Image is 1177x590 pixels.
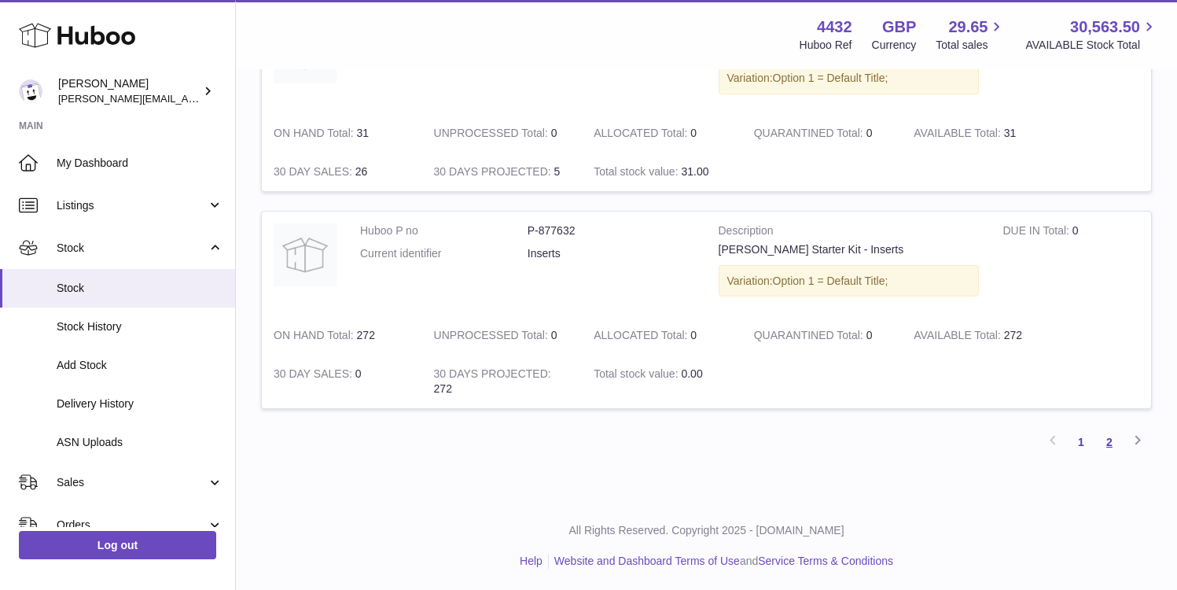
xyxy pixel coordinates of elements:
strong: QUARANTINED Total [754,329,866,345]
dd: Inserts [528,246,695,261]
strong: 30 DAY SALES [274,165,355,182]
a: Help [520,555,543,567]
span: ASN Uploads [57,435,223,450]
strong: ON HAND Total [274,127,357,143]
a: 30,563.50 AVAILABLE Stock Total [1025,17,1158,53]
strong: 4432 [817,17,852,38]
div: [PERSON_NAME] [58,76,200,106]
td: 0 [422,114,583,153]
td: 5 [422,153,583,191]
strong: 30 DAYS PROJECTED [434,165,554,182]
span: Option 1 = Default Title; [773,72,888,84]
dt: Huboo P no [360,223,528,238]
p: All Rights Reserved. Copyright 2025 - [DOMAIN_NAME] [248,523,1164,538]
strong: DUE IN Total [1002,224,1072,241]
strong: AVAILABLE Total [914,127,1003,143]
div: Variation: [719,265,980,297]
a: 29.65 Total sales [936,17,1006,53]
span: Orders [57,518,207,533]
strong: UNPROCESSED Total [434,127,551,143]
strong: 30 DAY SALES [274,367,355,384]
a: 2 [1095,428,1124,456]
span: 0 [866,127,873,139]
li: and [549,554,893,569]
span: Total sales [936,38,1006,53]
span: Add Stock [57,358,223,373]
span: Listings [57,198,207,213]
img: product image [274,223,337,286]
div: Currency [872,38,917,53]
dd: P-877632 [528,223,695,238]
span: Delivery History [57,396,223,411]
span: 30,563.50 [1070,17,1140,38]
span: My Dashboard [57,156,223,171]
div: Variation: [719,62,980,94]
td: 272 [902,316,1062,355]
span: 0 [866,329,873,341]
span: Option 1 = Default Title; [773,275,888,287]
img: akhil@amalachai.com [19,79,42,103]
div: [PERSON_NAME] Starter Kit - Inserts [719,242,980,257]
span: 29.65 [948,17,988,38]
span: Stock [57,281,223,296]
strong: QUARANTINED Total [754,127,866,143]
td: 0 [582,316,742,355]
td: 272 [262,316,422,355]
strong: ON HAND Total [274,329,357,345]
a: 1 [1067,428,1095,456]
a: Website and Dashboard Terms of Use [554,555,740,567]
span: 0.00 [681,367,702,380]
span: [PERSON_NAME][EMAIL_ADDRESS][DOMAIN_NAME] [58,92,315,105]
td: 31 [902,114,1062,153]
span: Stock [57,241,207,256]
strong: Total stock value [594,367,681,384]
strong: 30 DAYS PROJECTED [434,367,551,384]
span: Stock History [57,319,223,334]
strong: GBP [882,17,916,38]
strong: ALLOCATED Total [594,127,690,143]
td: 0 [262,355,422,408]
a: Log out [19,531,216,559]
td: 31 [262,114,422,153]
a: Service Terms & Conditions [758,555,893,567]
td: 26 [262,153,422,191]
span: Sales [57,475,207,490]
strong: Description [719,223,980,242]
td: 0 [991,212,1151,317]
span: 31.00 [681,165,708,178]
td: 272 [422,355,583,408]
span: AVAILABLE Stock Total [1025,38,1158,53]
td: 0 [582,114,742,153]
td: 0 [422,316,583,355]
div: Huboo Ref [800,38,852,53]
strong: Total stock value [594,165,681,182]
strong: ALLOCATED Total [594,329,690,345]
strong: UNPROCESSED Total [434,329,551,345]
dt: Current identifier [360,246,528,261]
strong: AVAILABLE Total [914,329,1003,345]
